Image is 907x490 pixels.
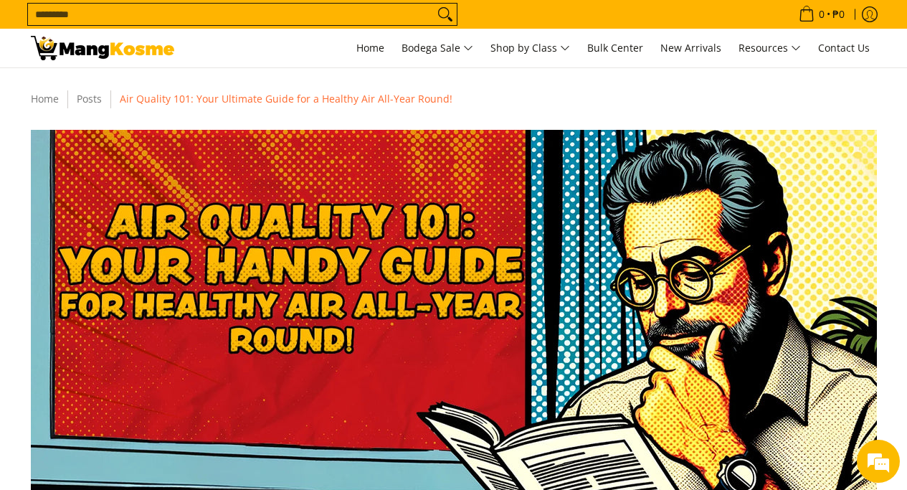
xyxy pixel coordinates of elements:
span: New Arrivals [660,41,721,55]
nav: Main Menu [189,29,877,67]
button: Search [434,4,457,25]
span: Air Quality 101: Your Ultimate Guide for a Healthy Air All-Year Round! [120,92,452,105]
nav: Breadcrumbs [24,90,884,108]
a: Home [349,29,391,67]
a: Shop by Class [483,29,577,67]
span: Home [356,41,384,55]
a: Bulk Center [580,29,650,67]
span: Shop by Class [490,39,570,57]
span: • [794,6,849,22]
span: Resources [739,39,801,57]
span: Bodega Sale [402,39,473,57]
a: Home [31,92,59,105]
img: Ultimate Guide to Premium Air Quality All-Year Round! l Mang Kosme [31,36,174,60]
span: ₱0 [830,9,847,19]
span: Contact Us [818,41,870,55]
a: Posts [77,92,102,105]
a: Resources [731,29,808,67]
span: 0 [817,9,827,19]
a: New Arrivals [653,29,728,67]
span: Bulk Center [587,41,643,55]
a: Bodega Sale [394,29,480,67]
a: Contact Us [811,29,877,67]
